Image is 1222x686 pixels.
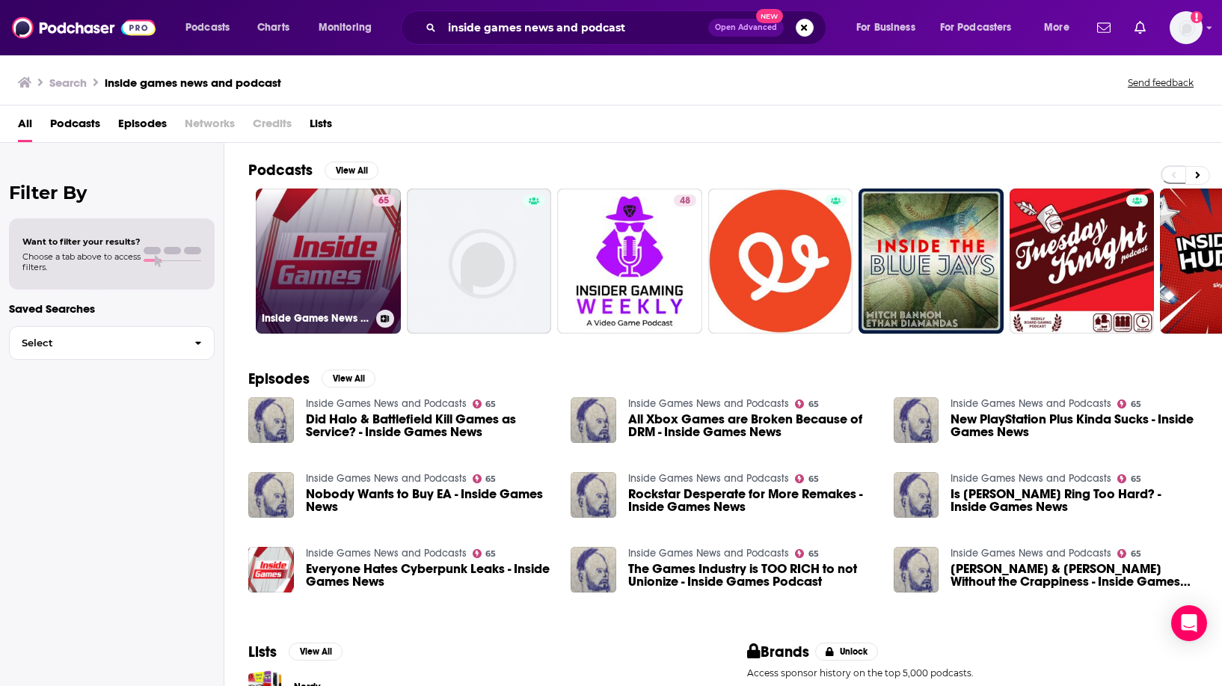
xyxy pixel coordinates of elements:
[815,643,879,661] button: Unlock
[680,194,690,209] span: 48
[485,401,496,408] span: 65
[10,338,182,348] span: Select
[473,399,497,408] a: 65
[951,397,1111,410] a: Inside Games News and Podcasts
[248,370,310,388] h2: Episodes
[306,563,553,588] a: Everyone Hates Cyberpunk Leaks - Inside Games News
[894,472,939,518] img: Is Elden Ring Too Hard? - Inside Games News
[9,326,215,360] button: Select
[248,370,375,388] a: EpisodesView All
[257,17,289,38] span: Charts
[50,111,100,142] a: Podcasts
[442,16,708,40] input: Search podcasts, credits, & more...
[795,549,819,558] a: 65
[306,472,467,485] a: Inside Games News and Podcasts
[248,472,294,518] img: Nobody Wants to Buy EA - Inside Games News
[808,401,819,408] span: 65
[1131,401,1141,408] span: 65
[105,76,281,90] h3: inside games news and podcast
[372,195,395,206] a: 65
[485,476,496,483] span: 65
[256,189,401,334] a: 65Inside Games News and Podcasts
[248,643,343,661] a: ListsView All
[1129,15,1152,40] a: Show notifications dropdown
[49,76,87,90] h3: Search
[571,472,616,518] img: Rockstar Desperate for More Remakes - Inside Games News
[1091,15,1117,40] a: Show notifications dropdown
[628,563,876,588] a: The Games Industry is TOO RICH to not Unionize - Inside Games Podcast
[12,13,156,42] img: Podchaser - Follow, Share and Rate Podcasts
[628,397,789,410] a: Inside Games News and Podcasts
[415,10,841,45] div: Search podcasts, credits, & more...
[9,301,215,316] p: Saved Searches
[9,182,215,203] h2: Filter By
[951,563,1198,588] span: [PERSON_NAME] & [PERSON_NAME] Without the Crappiness - Inside Games Podcast
[951,413,1198,438] span: New PlayStation Plus Kinda Sucks - Inside Games News
[856,17,915,38] span: For Business
[894,547,939,592] a: Rick & Morty Without the Crappiness - Inside Games Podcast
[747,667,1198,679] p: Access sponsor history on the top 5,000 podcasts.
[248,161,378,180] a: PodcastsView All
[185,17,230,38] span: Podcasts
[808,476,819,483] span: 65
[951,488,1198,513] a: Is Elden Ring Too Hard? - Inside Games News
[747,643,809,661] h2: Brands
[930,16,1034,40] button: open menu
[306,547,467,560] a: Inside Games News and Podcasts
[808,551,819,557] span: 65
[951,547,1111,560] a: Inside Games News and Podcasts
[322,370,375,388] button: View All
[894,397,939,443] img: New PlayStation Plus Kinda Sucks - Inside Games News
[308,16,391,40] button: open menu
[1131,551,1141,557] span: 65
[951,563,1198,588] a: Rick & Morty Without the Crappiness - Inside Games Podcast
[940,17,1012,38] span: For Podcasters
[1170,11,1203,44] button: Show profile menu
[306,488,553,513] span: Nobody Wants to Buy EA - Inside Games News
[18,111,32,142] a: All
[310,111,332,142] span: Lists
[1117,474,1141,483] a: 65
[378,194,389,209] span: 65
[175,16,249,40] button: open menu
[557,189,702,334] a: 48
[1171,605,1207,641] div: Open Intercom Messenger
[1117,549,1141,558] a: 65
[248,397,294,443] img: Did Halo & Battlefield Kill Games as Service? - Inside Games News
[289,643,343,661] button: View All
[628,413,876,438] a: All Xbox Games are Broken Because of DRM - Inside Games News
[248,547,294,592] img: Everyone Hates Cyberpunk Leaks - Inside Games News
[473,549,497,558] a: 65
[248,643,277,661] h2: Lists
[951,472,1111,485] a: Inside Games News and Podcasts
[325,162,378,180] button: View All
[708,19,784,37] button: Open AdvancedNew
[1117,399,1141,408] a: 65
[1170,11,1203,44] img: User Profile
[1170,11,1203,44] span: Logged in as sarahhallprinc
[118,111,167,142] a: Episodes
[795,399,819,408] a: 65
[674,195,696,206] a: 48
[628,488,876,513] span: Rockstar Desperate for More Remakes - Inside Games News
[1131,476,1141,483] span: 65
[715,24,777,31] span: Open Advanced
[319,17,372,38] span: Monitoring
[1123,76,1198,89] button: Send feedback
[571,397,616,443] a: All Xbox Games are Broken Because of DRM - Inside Games News
[306,413,553,438] a: Did Halo & Battlefield Kill Games as Service? - Inside Games News
[571,547,616,592] img: The Games Industry is TOO RICH to not Unionize - Inside Games Podcast
[1034,16,1088,40] button: open menu
[473,474,497,483] a: 65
